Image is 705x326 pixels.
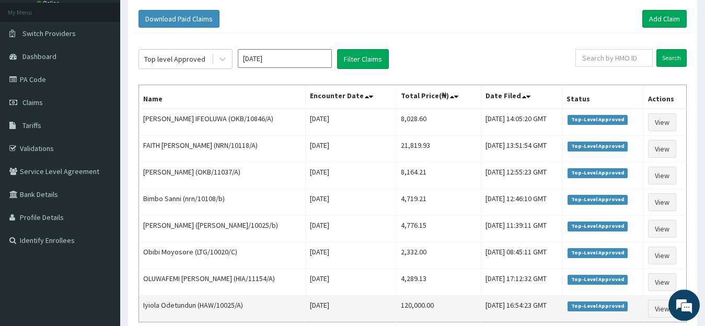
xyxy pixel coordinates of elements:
span: Top-Level Approved [568,301,628,311]
td: [DATE] 16:54:23 GMT [481,296,562,322]
td: 120,000.00 [397,296,481,322]
td: [DATE] [306,162,397,189]
td: Obibi Moyosore (LTG/10020/C) [139,242,306,269]
td: [DATE] [306,296,397,322]
td: [DATE] 11:39:11 GMT [481,216,562,242]
td: [DATE] 08:45:11 GMT [481,242,562,269]
td: [DATE] 14:05:20 GMT [481,109,562,136]
th: Encounter Date [306,85,397,109]
input: Select Month and Year [238,49,332,68]
span: Claims [22,98,43,107]
span: Top-Level Approved [568,115,628,124]
th: Actions [643,85,686,109]
div: Top level Approved [144,54,205,64]
th: Name [139,85,306,109]
td: Iyiola Odetundun (HAW/10025/A) [139,296,306,322]
td: 4,776.15 [397,216,481,242]
span: Top-Level Approved [568,168,628,178]
th: Total Price(₦) [397,85,481,109]
td: OLUWAFEMI [PERSON_NAME] (HIA/11154/A) [139,269,306,296]
button: Filter Claims [337,49,389,69]
td: 4,719.21 [397,189,481,216]
td: 21,819.93 [397,136,481,162]
td: [DATE] 13:51:54 GMT [481,136,562,162]
a: Add Claim [642,10,687,28]
span: Tariffs [22,121,41,130]
a: View [648,140,676,158]
span: Switch Providers [22,29,76,38]
input: Search by HMO ID [575,49,653,67]
td: [DATE] [306,136,397,162]
td: [DATE] 12:55:23 GMT [481,162,562,189]
a: View [648,300,676,318]
textarea: Type your message and hit 'Enter' [5,216,199,252]
a: View [648,167,676,184]
a: View [648,273,676,291]
td: [DATE] [306,269,397,296]
td: [DATE] [306,216,397,242]
td: [DATE] [306,242,397,269]
a: View [648,193,676,211]
td: [PERSON_NAME] (OKB/11037/A) [139,162,306,189]
span: Top-Level Approved [568,142,628,151]
td: 2,332.00 [397,242,481,269]
td: [PERSON_NAME] ([PERSON_NAME]/10025/b) [139,216,306,242]
div: Chat with us now [54,59,176,72]
span: Top-Level Approved [568,195,628,204]
span: We're online! [61,97,144,202]
input: Search [656,49,687,67]
td: [PERSON_NAME] IFEOLUWA (OKB/10846/A) [139,109,306,136]
a: View [648,113,676,131]
th: Status [562,85,643,109]
span: Top-Level Approved [568,248,628,258]
span: Dashboard [22,52,56,61]
span: Top-Level Approved [568,222,628,231]
td: Bimbo Sanni (nrn/10108/b) [139,189,306,216]
td: [DATE] [306,189,397,216]
td: 8,028.60 [397,109,481,136]
td: [DATE] 17:12:32 GMT [481,269,562,296]
a: View [648,247,676,264]
td: 8,164.21 [397,162,481,189]
span: Top-Level Approved [568,275,628,284]
button: Download Paid Claims [138,10,219,28]
a: View [648,220,676,238]
img: d_794563401_company_1708531726252_794563401 [19,52,42,78]
div: Minimize live chat window [171,5,197,30]
td: FAITH [PERSON_NAME] (NRN/10118/A) [139,136,306,162]
td: [DATE] [306,109,397,136]
td: 4,289.13 [397,269,481,296]
td: [DATE] 12:46:10 GMT [481,189,562,216]
th: Date Filed [481,85,562,109]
